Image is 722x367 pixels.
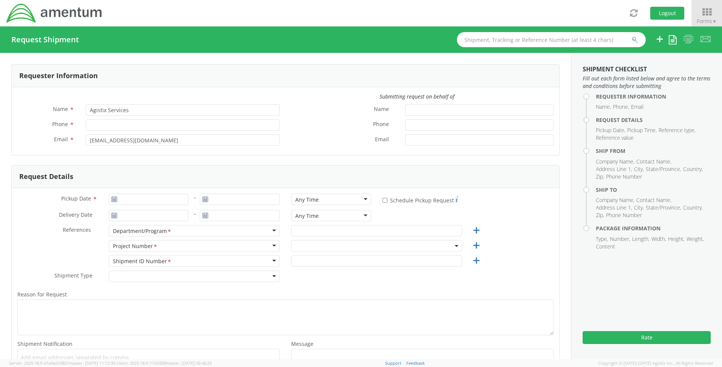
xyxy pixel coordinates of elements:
li: Name [596,103,611,111]
li: Address Line 1 [596,165,632,173]
li: Phone Number [606,211,642,219]
span: master, [DATE] 09:46:25 [166,360,212,366]
li: Length [632,235,649,243]
h4: Request Shipment [11,35,79,44]
span: Client: 2025.18.0-71d3358 [116,360,212,366]
li: Height [668,235,685,243]
li: Company Name [596,158,634,165]
span: Add email addresses separated by comma [21,354,276,361]
li: Type [596,235,608,243]
li: Content [596,243,615,250]
li: Pickup Date [596,126,625,134]
h4: Request Details [596,117,711,123]
li: Weight [687,235,704,243]
div: Any Time [295,212,319,220]
h4: Ship To [596,187,711,193]
li: Zip [596,173,604,180]
i: Submitting request on behalf of [380,93,454,100]
h4: Requester Information [596,94,711,99]
li: State/Province [646,165,681,173]
span: Name [374,105,389,114]
div: Shipment ID Number [113,258,172,265]
li: Email [631,103,643,111]
span: Shipment Type [54,272,93,281]
div: Department/Program [113,227,172,235]
li: Zip [596,211,604,219]
span: Name [53,105,68,113]
li: City [634,204,644,211]
span: Copyright © [DATE]-[DATE] Agistix Inc., All Rights Reserved [598,360,713,366]
span: Email [54,136,68,143]
span: Message [291,340,313,347]
span: ▼ [712,18,717,25]
li: Phone [613,103,629,111]
li: Contact Name [636,158,671,165]
input: Schedule Pickup Request [383,198,387,203]
span: Forms [697,17,717,25]
span: Email [375,136,389,144]
li: City [634,165,644,173]
span: Fill out each form listed below and agree to the terms and conditions before submitting [583,75,711,90]
h4: Package Information [596,225,711,231]
li: Company Name [596,196,634,204]
h4: Ship From [596,148,711,154]
input: Shipment, Tracking or Reference Number (at least 4 chars) [457,32,646,47]
li: Reference type [659,126,696,134]
span: References [63,226,91,233]
div: Project Number [113,242,158,250]
li: Number [610,235,630,243]
span: Reason for Request [17,291,67,298]
span: master, [DATE] 11:12:30 [69,360,115,366]
li: State/Province [646,204,681,211]
li: Reference value [596,134,634,142]
h3: Request Details [19,173,73,180]
a: Feedback [406,360,425,366]
li: Country [683,204,703,211]
li: Width [651,235,666,243]
span: Server: 2025.18.0-d1e9a510831 [9,360,115,366]
span: Shipment Notification [17,340,73,347]
li: Contact Name [636,196,671,204]
span: Pickup Date [61,195,91,202]
li: Country [683,165,703,173]
span: Delivery Date [59,211,93,220]
label: Schedule Pickup Request [383,195,458,204]
span: Phone [373,120,389,129]
a: Support [385,360,401,366]
span: Phone [52,120,68,128]
button: Logout [650,7,684,20]
li: Address Line 1 [596,204,632,211]
div: Any Time [295,196,319,204]
h3: Shipment Checklist [583,66,711,73]
img: dyn-intl-logo-049831509241104b2a82.png [6,3,103,24]
li: Pickup Time [627,126,657,134]
h3: Requester Information [19,72,98,80]
button: Rate [583,331,711,344]
li: Phone Number [606,173,642,180]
